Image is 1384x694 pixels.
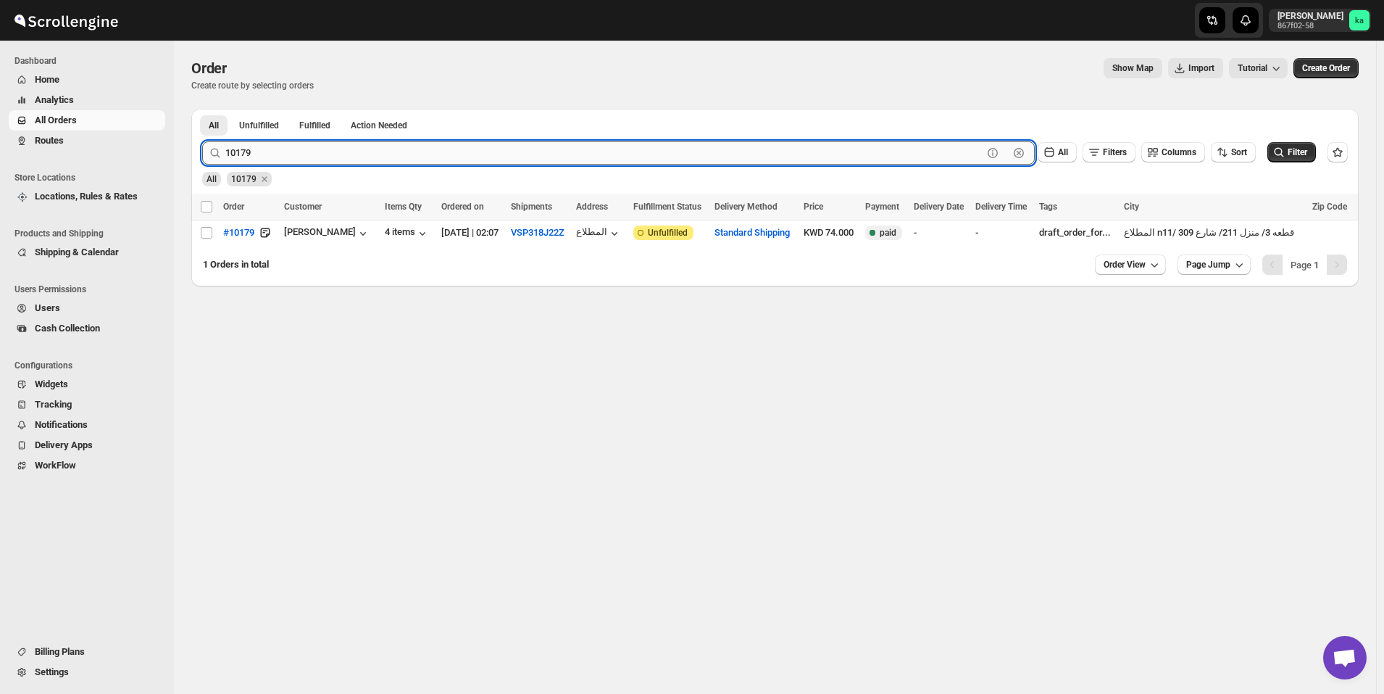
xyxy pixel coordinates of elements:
a: Open chat [1323,636,1367,679]
span: Page Jump [1186,259,1230,270]
button: WorkFlow [9,455,165,476]
button: Home [9,70,165,90]
span: Create Order [1302,62,1350,74]
span: Address [576,202,608,212]
span: Page [1291,260,1319,270]
span: All [209,120,219,131]
span: Fulfilled [299,120,330,131]
button: Fulfilled [291,115,339,136]
span: Fulfillment Status [633,202,701,212]
span: Users Permissions [14,284,167,295]
span: Users [35,302,60,313]
span: All Orders [35,115,77,125]
div: - [975,226,1030,240]
span: Routes [35,135,64,146]
button: All [200,115,228,136]
span: Sort [1231,147,1247,157]
span: Widgets [35,379,68,389]
button: Order View [1095,255,1166,275]
span: Delivery Date [914,202,964,212]
button: All Orders [9,110,165,131]
span: Items Qty [385,202,422,212]
button: Shipping & Calendar [9,242,165,263]
div: المطلاع [576,226,607,237]
button: Columns [1141,142,1205,162]
button: Page Jump [1177,255,1251,275]
div: - [914,226,967,240]
span: Products and Shipping [14,228,167,239]
button: Cash Collection [9,318,165,339]
button: Notifications [9,415,165,435]
button: Map action label [1104,58,1162,78]
button: Unfulfilled [230,115,288,136]
button: Routes [9,131,165,151]
span: Payment [865,202,899,212]
button: Clear [1012,146,1026,160]
div: KWD 74.000 [804,226,856,240]
button: Standard Shipping [714,227,790,238]
span: Locations, Rules & Rates [35,191,138,202]
span: Order View [1104,259,1146,270]
span: Cash Collection [35,323,100,334]
span: #10179 [223,226,254,240]
button: Sort [1211,142,1256,162]
button: Locations, Rules & Rates [9,186,165,207]
button: Billing Plans [9,642,165,662]
button: User menu [1269,9,1371,32]
span: Ordered on [441,202,484,212]
span: Customer [284,202,322,212]
span: paid [880,227,896,239]
button: Import [1168,58,1223,78]
span: Configurations [14,360,167,371]
span: 10179 [231,174,257,184]
button: Users [9,298,165,318]
button: المطلاع [576,226,622,241]
div: draft_order_for... [1039,226,1115,240]
img: ScrollEngine [12,2,120,38]
span: Tracking [35,399,72,410]
span: Shipping & Calendar [35,247,119,257]
span: Dashboard [14,55,167,67]
span: Unfulfilled [239,120,279,131]
nav: Pagination [1262,255,1347,275]
button: Filter [1267,142,1316,162]
button: Widgets [9,374,165,394]
button: Tracking [9,394,165,415]
b: 1 [1314,260,1319,270]
div: المطلاع n11/ قطعه 3/ منزل 211/ شارع 309 [1124,226,1304,240]
span: Zip Code [1312,202,1347,212]
button: [PERSON_NAME] [284,226,370,241]
span: Notifications [35,419,88,430]
span: Show Map [1112,62,1154,74]
span: Action Needed [351,120,407,131]
span: All [1058,147,1068,157]
p: [PERSON_NAME] [1277,10,1343,22]
span: Store Locations [14,172,167,183]
span: Shipments [511,202,552,212]
p: 867f02-58 [1277,22,1343,30]
span: Analytics [35,94,74,105]
button: Delivery Apps [9,435,165,455]
span: Unfulfilled [648,227,688,239]
button: Remove 10179 [258,173,271,186]
span: WorkFlow [35,460,76,471]
span: Settings [35,666,69,677]
button: 4 items [385,226,430,241]
input: Press enter after typing | Search Eg.#10179 [225,141,983,165]
span: Home [35,74,59,85]
div: [DATE] | 02:07 [441,226,502,240]
p: Create route by selecting orders [191,80,314,91]
span: Delivery Method [714,202,778,212]
button: Analytics [9,90,165,110]
span: 1 Orders in total [203,259,269,270]
span: Tutorial [1238,63,1267,73]
button: ActionNeeded [342,115,416,136]
span: Delivery Time [975,202,1027,212]
span: Delivery Apps [35,439,93,450]
button: Create custom order [1293,58,1359,78]
span: Price [804,202,823,212]
span: Billing Plans [35,646,85,657]
button: VSP318J22Z [511,227,564,238]
span: khaled alrashidi [1349,10,1370,30]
